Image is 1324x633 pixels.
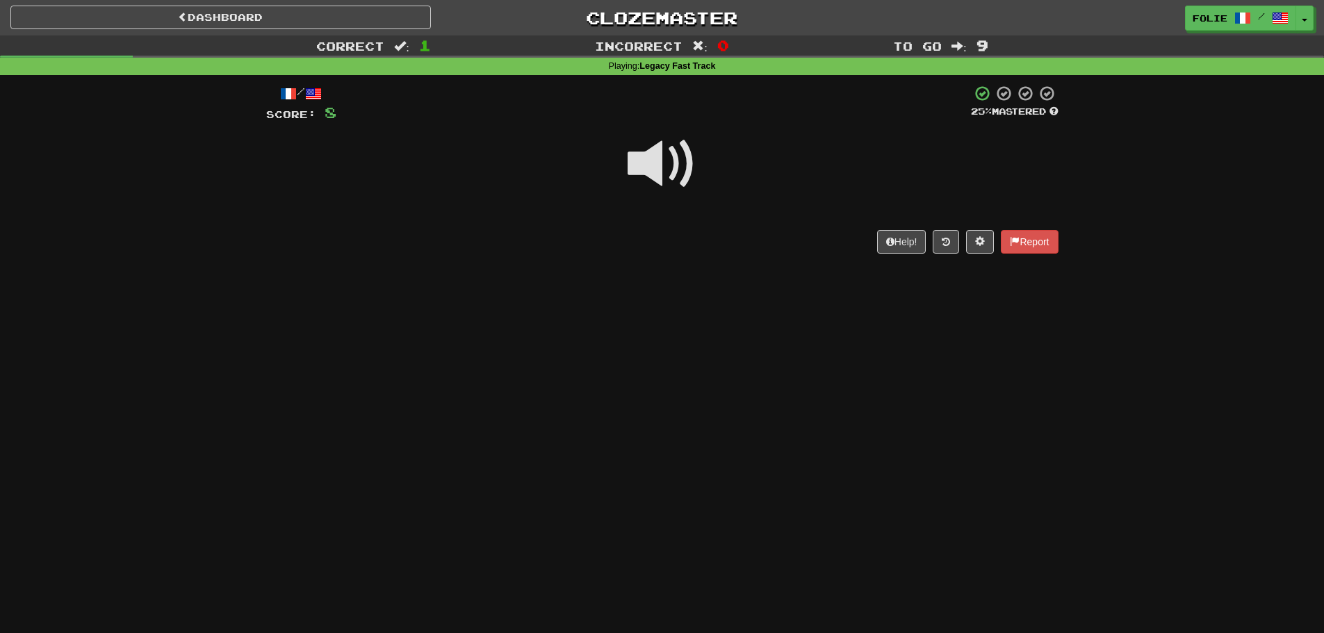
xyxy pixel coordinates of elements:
[452,6,872,30] a: Clozemaster
[394,40,409,52] span: :
[971,106,992,117] span: 25 %
[933,230,959,254] button: Round history (alt+y)
[325,104,336,121] span: 8
[692,40,708,52] span: :
[595,39,683,53] span: Incorrect
[951,40,967,52] span: :
[877,230,926,254] button: Help!
[971,106,1059,118] div: Mastered
[976,37,988,54] span: 9
[639,61,715,71] strong: Legacy Fast Track
[266,85,336,102] div: /
[316,39,384,53] span: Correct
[1001,230,1058,254] button: Report
[717,37,729,54] span: 0
[1185,6,1296,31] a: folie /
[419,37,431,54] span: 1
[893,39,942,53] span: To go
[1193,12,1227,24] span: folie
[10,6,431,29] a: Dashboard
[1258,11,1265,21] span: /
[266,108,316,120] span: Score:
